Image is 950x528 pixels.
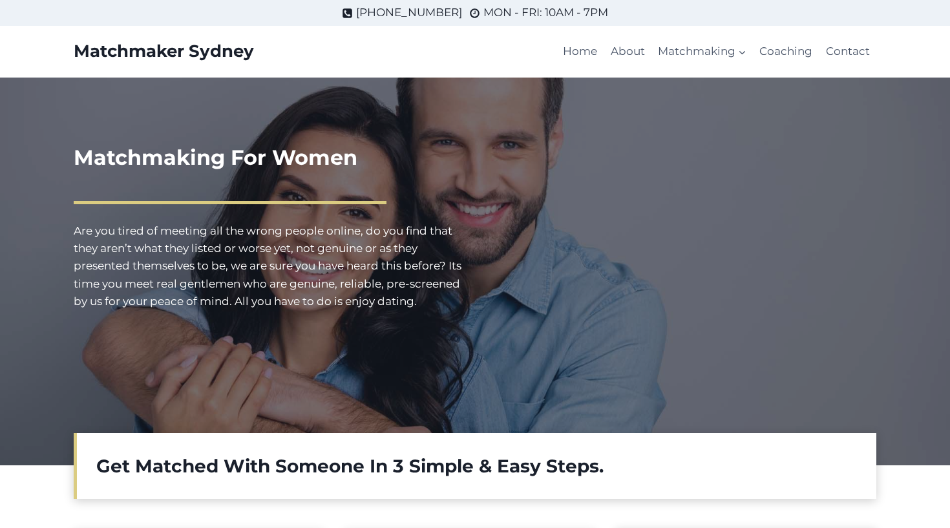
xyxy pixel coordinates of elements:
[74,142,465,173] h1: Matchmaking For Women
[753,36,819,67] a: Coaching
[356,4,462,21] span: [PHONE_NUMBER]
[604,36,651,67] a: About
[556,36,876,67] nav: Primary Navigation
[74,222,465,310] p: Are you tired of meeting all the wrong people online, do you find that they aren’t what they list...
[342,4,462,21] a: [PHONE_NUMBER]
[96,452,857,480] h2: Get Matched With Someone In 3 Simple & Easy Steps.​
[483,4,608,21] span: MON - FRI: 10AM - 7PM
[658,43,746,60] span: Matchmaking
[651,36,753,67] a: Matchmaking
[556,36,604,67] a: Home
[819,36,876,67] a: Contact
[74,41,254,61] a: Matchmaker Sydney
